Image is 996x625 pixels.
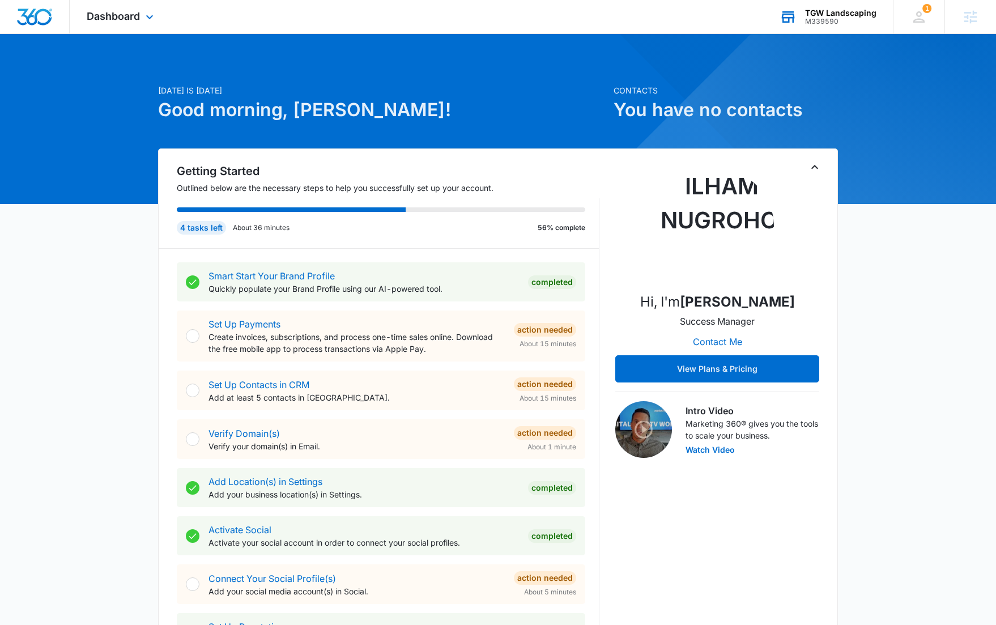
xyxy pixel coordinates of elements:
[158,96,607,124] h1: Good morning, [PERSON_NAME]!
[208,318,280,330] a: Set Up Payments
[177,163,599,180] h2: Getting Started
[87,10,140,22] span: Dashboard
[615,355,819,382] button: View Plans & Pricing
[922,4,931,13] span: 1
[520,393,576,403] span: About 15 minutes
[208,283,519,295] p: Quickly populate your Brand Profile using our AI-powered tool.
[680,314,755,328] p: Success Manager
[686,404,819,418] h3: Intro Video
[514,426,576,440] div: Action Needed
[208,537,519,549] p: Activate your social account in order to connect your social profiles.
[805,18,876,25] div: account id
[208,573,336,584] a: Connect Your Social Profile(s)
[158,84,607,96] p: [DATE] is [DATE]
[808,160,822,174] button: Toggle Collapse
[208,428,280,439] a: Verify Domain(s)
[514,571,576,585] div: Action Needed
[208,524,271,535] a: Activate Social
[514,323,576,337] div: Action Needed
[614,96,838,124] h1: You have no contacts
[682,328,754,355] button: Contact Me
[528,481,576,495] div: Completed
[233,223,290,233] p: About 36 minutes
[528,529,576,543] div: Completed
[177,221,226,235] div: 4 tasks left
[922,4,931,13] div: notifications count
[686,418,819,441] p: Marketing 360® gives you the tools to scale your business.
[208,585,505,597] p: Add your social media account(s) in Social.
[528,275,576,289] div: Completed
[527,442,576,452] span: About 1 minute
[208,270,335,282] a: Smart Start Your Brand Profile
[805,8,876,18] div: account name
[524,587,576,597] span: About 5 minutes
[208,379,309,390] a: Set Up Contacts in CRM
[514,377,576,391] div: Action Needed
[686,446,735,454] button: Watch Video
[208,331,505,355] p: Create invoices, subscriptions, and process one-time sales online. Download the free mobile app t...
[208,476,322,487] a: Add Location(s) in Settings
[538,223,585,233] p: 56% complete
[208,392,505,403] p: Add at least 5 contacts in [GEOGRAPHIC_DATA].
[520,339,576,349] span: About 15 minutes
[614,84,838,96] p: Contacts
[208,488,519,500] p: Add your business location(s) in Settings.
[615,401,672,458] img: Intro Video
[661,169,774,283] img: Ilham Nugroho
[177,182,599,194] p: Outlined below are the necessary steps to help you successfully set up your account.
[640,292,795,312] p: Hi, I'm
[680,294,795,310] strong: [PERSON_NAME]
[208,440,505,452] p: Verify your domain(s) in Email.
